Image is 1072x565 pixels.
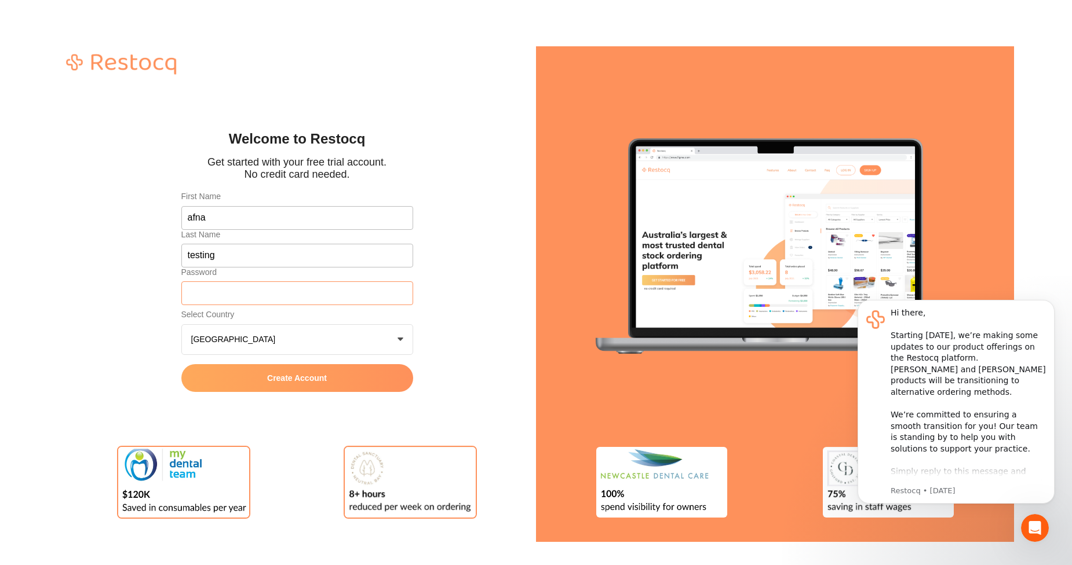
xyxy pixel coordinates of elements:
button: Create Account [181,364,413,392]
img: My Dental Team [118,447,249,518]
label: Last Name [181,230,413,240]
iframe: Intercom live chat [1021,514,1049,542]
p: [GEOGRAPHIC_DATA] [191,334,280,344]
div: Hi there, ​ Starting [DATE], we’re making some updates to our product offerings on the Restocq pl... [50,25,206,297]
img: Restocq Logo [58,46,185,79]
img: Dental Sanctuary [345,447,476,518]
label: Select Country [181,310,413,320]
label: Password [181,267,413,277]
img: Hero Image [596,138,955,353]
img: Newcastle Dental Care [596,447,727,518]
button: [GEOGRAPHIC_DATA] [181,324,413,355]
p: No credit card needed. [207,168,386,181]
p: Get started with your free trial account. [207,156,386,168]
p: Message from Restocq, sent 2d ago [50,203,206,214]
label: First Name [181,192,413,201]
iframe: Intercom notifications message [840,282,1072,534]
h1: Welcome to Restocq [207,131,386,147]
img: Coastal Dental [823,447,954,518]
span: Create Account [267,373,327,383]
